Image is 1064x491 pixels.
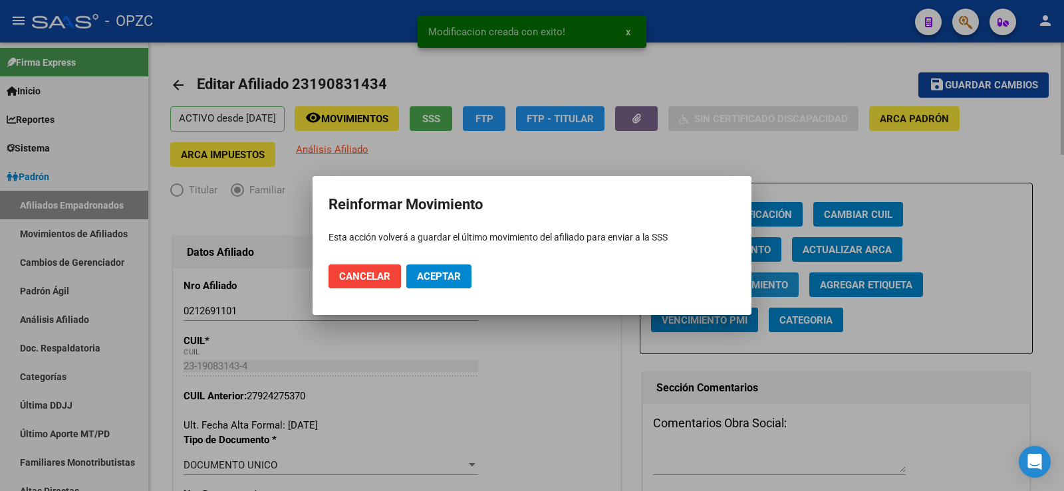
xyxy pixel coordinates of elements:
span: Cancelar [339,270,390,282]
div: Open Intercom Messenger [1019,446,1051,478]
button: Cancelar [329,264,401,288]
p: Esta acción volverá a guardar el último movimiento del afiliado para enviar a la SSS [329,231,735,245]
h2: Reinformar Movimiento [329,192,735,217]
button: Aceptar [406,264,471,288]
span: Aceptar [417,270,461,282]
